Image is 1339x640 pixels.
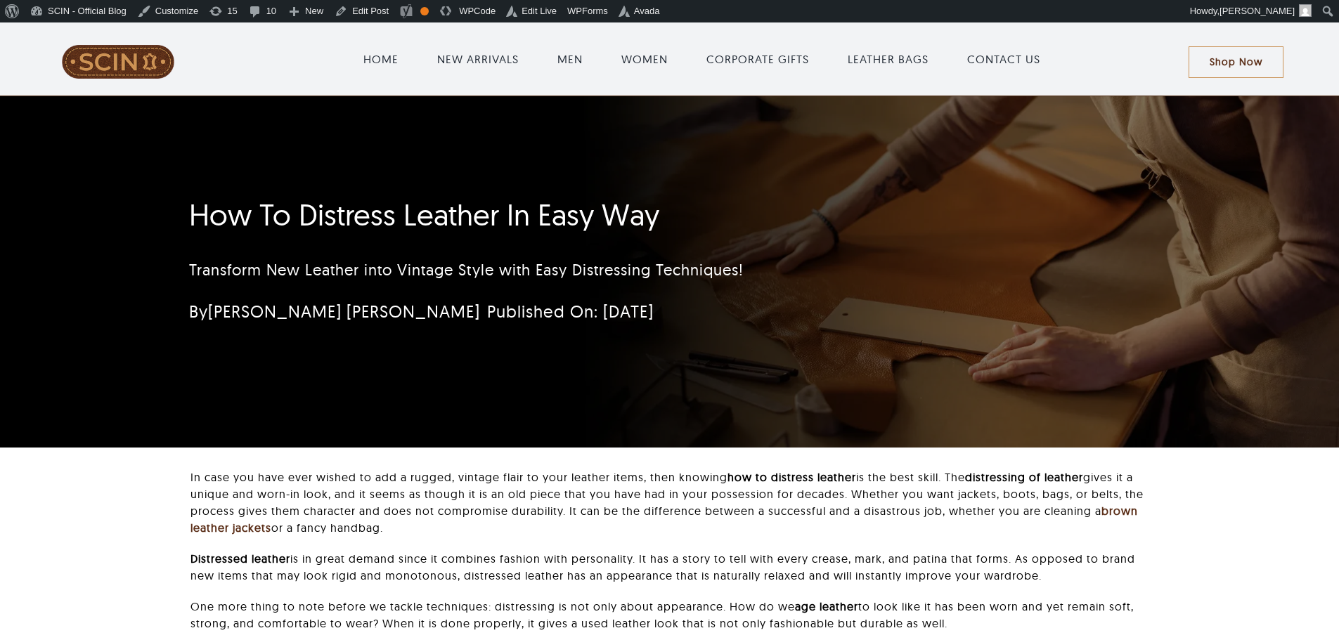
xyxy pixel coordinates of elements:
p: One more thing to note before we tackle techniques: distressing is not only about appearance. How... [190,598,1149,632]
strong: Distressed leather [190,551,290,566]
strong: age leather [795,599,858,613]
p: is in great demand since it combines fashion with personality. It has a story to tell with every ... [190,550,1149,584]
p: Transform New Leather into Vintage Style with Easy Distressing Techniques! [189,259,983,282]
div: OK [420,7,429,15]
span: Shop Now [1210,56,1262,68]
a: CONTACT US [967,51,1040,67]
nav: Main Menu [216,37,1189,81]
a: Shop Now [1189,46,1283,78]
strong: how to distress leather [727,470,856,484]
a: [PERSON_NAME] [PERSON_NAME] [208,301,480,322]
a: LEATHER BAGS [848,51,929,67]
a: MEN [557,51,583,67]
span: By [189,301,480,322]
a: NEW ARRIVALS [437,51,519,67]
h1: How To Distress Leather In Easy Way [189,197,983,233]
a: HOME [363,51,399,67]
a: WOMEN [621,51,668,67]
p: In case you have ever wished to add a rugged, vintage flair to your leather items, then knowing i... [190,469,1149,536]
a: CORPORATE GIFTS [706,51,809,67]
span: [PERSON_NAME] [1220,6,1295,16]
span: Published On: [DATE] [487,301,654,322]
strong: distressing of leather [965,470,1083,484]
